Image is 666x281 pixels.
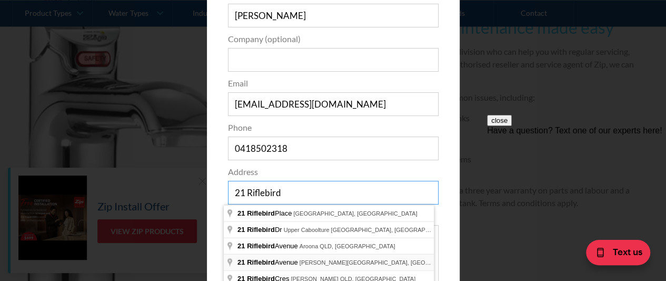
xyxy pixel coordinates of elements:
span: Upper Caboolture [GEOGRAPHIC_DATA], [GEOGRAPHIC_DATA] [284,227,455,233]
span: Riflebird [247,242,275,250]
span: 21 [237,258,245,266]
iframe: podium webchat widget prompt [487,115,666,241]
span: Riflebird [247,209,275,217]
span: Aroona QLD, [GEOGRAPHIC_DATA] [300,243,395,249]
span: Avenue [237,258,300,266]
span: Place [237,209,293,217]
label: Company (optional) [228,33,439,45]
span: Riflebird [247,226,275,234]
span: 21 [237,242,245,250]
label: Address [228,166,439,178]
label: Phone [228,121,439,134]
span: [PERSON_NAME][GEOGRAPHIC_DATA], [GEOGRAPHIC_DATA] [300,259,471,266]
iframe: podium webchat widget bubble [561,228,666,281]
span: Riflebird [247,258,275,266]
span: 21 [237,226,245,234]
span: Dr [237,226,284,234]
span: [GEOGRAPHIC_DATA], [GEOGRAPHIC_DATA] [293,210,417,217]
label: Email [228,77,439,90]
span: Avenue [237,242,300,250]
span: 21 [237,209,245,217]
